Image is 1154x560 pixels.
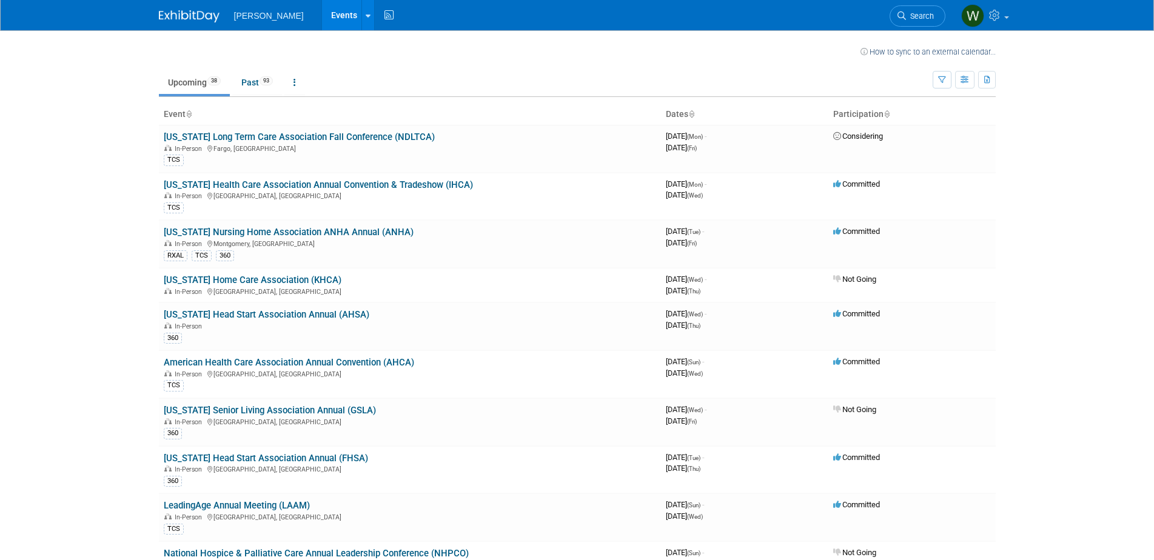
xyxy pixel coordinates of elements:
[687,145,697,152] span: (Fri)
[666,227,704,236] span: [DATE]
[164,240,172,246] img: In-Person Event
[164,500,310,511] a: LeadingAge Annual Meeting (LAAM)
[687,133,703,140] span: (Mon)
[159,71,230,94] a: Upcoming38
[702,357,704,366] span: -
[833,227,880,236] span: Committed
[164,418,172,424] img: In-Person Event
[828,104,996,125] th: Participation
[666,309,706,318] span: [DATE]
[164,322,172,328] img: In-Person Event
[687,407,703,413] span: (Wed)
[906,12,934,21] span: Search
[175,288,206,296] span: In-Person
[164,368,656,378] div: [GEOGRAPHIC_DATA], [GEOGRAPHIC_DATA]
[164,476,182,487] div: 360
[175,370,206,378] span: In-Person
[175,240,206,248] span: In-Person
[216,250,234,261] div: 360
[164,132,435,142] a: [US_STATE] Long Term Care Association Fall Conference (NDLTCA)
[164,428,182,439] div: 360
[666,453,704,462] span: [DATE]
[687,502,700,508] span: (Sun)
[164,143,656,153] div: Fargo, [GEOGRAPHIC_DATA]
[175,513,206,521] span: In-Person
[833,405,876,414] span: Not Going
[833,500,880,509] span: Committed
[666,464,700,473] span: [DATE]
[159,10,220,22] img: ExhibitDay
[705,179,706,188] span: -
[666,275,706,284] span: [DATE]
[164,453,368,464] a: [US_STATE] Head Start Association Annual (FHSA)
[666,179,706,188] span: [DATE]
[702,453,704,462] span: -
[164,250,187,261] div: RXAL
[164,524,184,535] div: TCS
[666,500,704,509] span: [DATE]
[666,405,706,414] span: [DATE]
[175,322,206,330] span: In-Person
[666,512,703,521] span: [DATE]
[687,322,700,329] span: (Thu)
[833,357,880,366] span: Committed
[687,276,703,283] span: (Wed)
[207,76,221,85] span: 38
[666,286,700,295] span: [DATE]
[687,288,700,295] span: (Thu)
[705,132,706,141] span: -
[860,47,996,56] a: How to sync to an external calendar...
[702,227,704,236] span: -
[164,202,184,213] div: TCS
[687,550,700,556] span: (Sun)
[666,368,703,378] span: [DATE]
[164,275,341,285] a: [US_STATE] Home Care Association (KHCA)
[164,238,656,248] div: Montgomery, [GEOGRAPHIC_DATA]
[833,275,876,284] span: Not Going
[164,286,656,296] div: [GEOGRAPHIC_DATA], [GEOGRAPHIC_DATA]
[164,145,172,151] img: In-Person Event
[164,179,473,190] a: [US_STATE] Health Care Association Annual Convention & Tradeshow (IHCA)
[687,465,700,472] span: (Thu)
[688,109,694,119] a: Sort by Start Date
[884,109,890,119] a: Sort by Participation Type
[234,11,304,21] span: [PERSON_NAME]
[890,5,945,27] a: Search
[666,132,706,141] span: [DATE]
[164,405,376,416] a: [US_STATE] Senior Living Association Annual (GSLA)
[164,416,656,426] div: [GEOGRAPHIC_DATA], [GEOGRAPHIC_DATA]
[833,132,883,141] span: Considering
[687,513,703,520] span: (Wed)
[833,309,880,318] span: Committed
[164,288,172,294] img: In-Person Event
[164,512,656,521] div: [GEOGRAPHIC_DATA], [GEOGRAPHIC_DATA]
[687,359,700,365] span: (Sun)
[687,240,697,247] span: (Fri)
[192,250,212,261] div: TCS
[961,4,984,27] img: Weston Harris
[164,227,414,238] a: [US_STATE] Nursing Home Association ANHA Annual (ANHA)
[666,321,700,330] span: [DATE]
[702,500,704,509] span: -
[164,548,469,559] a: National Hospice & Palliative Care Annual Leadership Conference (NHPCO)
[661,104,828,125] th: Dates
[666,190,703,199] span: [DATE]
[833,548,876,557] span: Not Going
[687,455,700,461] span: (Tue)
[705,405,706,414] span: -
[833,453,880,462] span: Committed
[666,548,704,557] span: [DATE]
[232,71,282,94] a: Past93
[687,192,703,199] span: (Wed)
[687,311,703,318] span: (Wed)
[159,104,661,125] th: Event
[260,76,273,85] span: 93
[687,370,703,377] span: (Wed)
[164,190,656,200] div: [GEOGRAPHIC_DATA], [GEOGRAPHIC_DATA]
[687,228,700,235] span: (Tue)
[164,357,414,368] a: American Health Care Association Annual Convention (AHCA)
[164,370,172,376] img: In-Person Event
[833,179,880,188] span: Committed
[186,109,192,119] a: Sort by Event Name
[164,464,656,473] div: [GEOGRAPHIC_DATA], [GEOGRAPHIC_DATA]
